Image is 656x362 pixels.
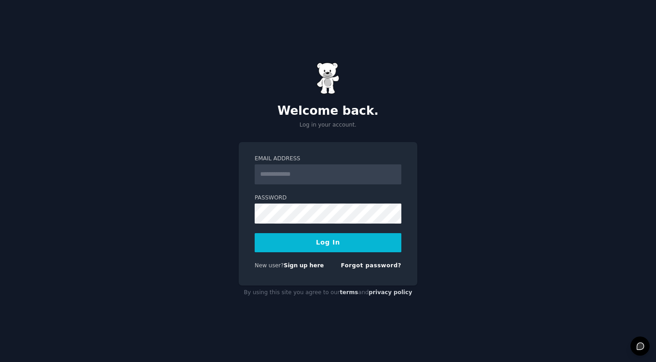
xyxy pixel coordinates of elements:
button: Log In [255,233,401,252]
a: Forgot password? [341,262,401,269]
div: By using this site you agree to our and [239,286,417,300]
h2: Welcome back. [239,104,417,118]
a: terms [340,289,358,296]
p: Log in your account. [239,121,417,129]
a: Sign up here [284,262,324,269]
label: Email Address [255,155,401,163]
img: Gummy Bear [317,62,339,94]
label: Password [255,194,401,202]
a: privacy policy [369,289,412,296]
span: New user? [255,262,284,269]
